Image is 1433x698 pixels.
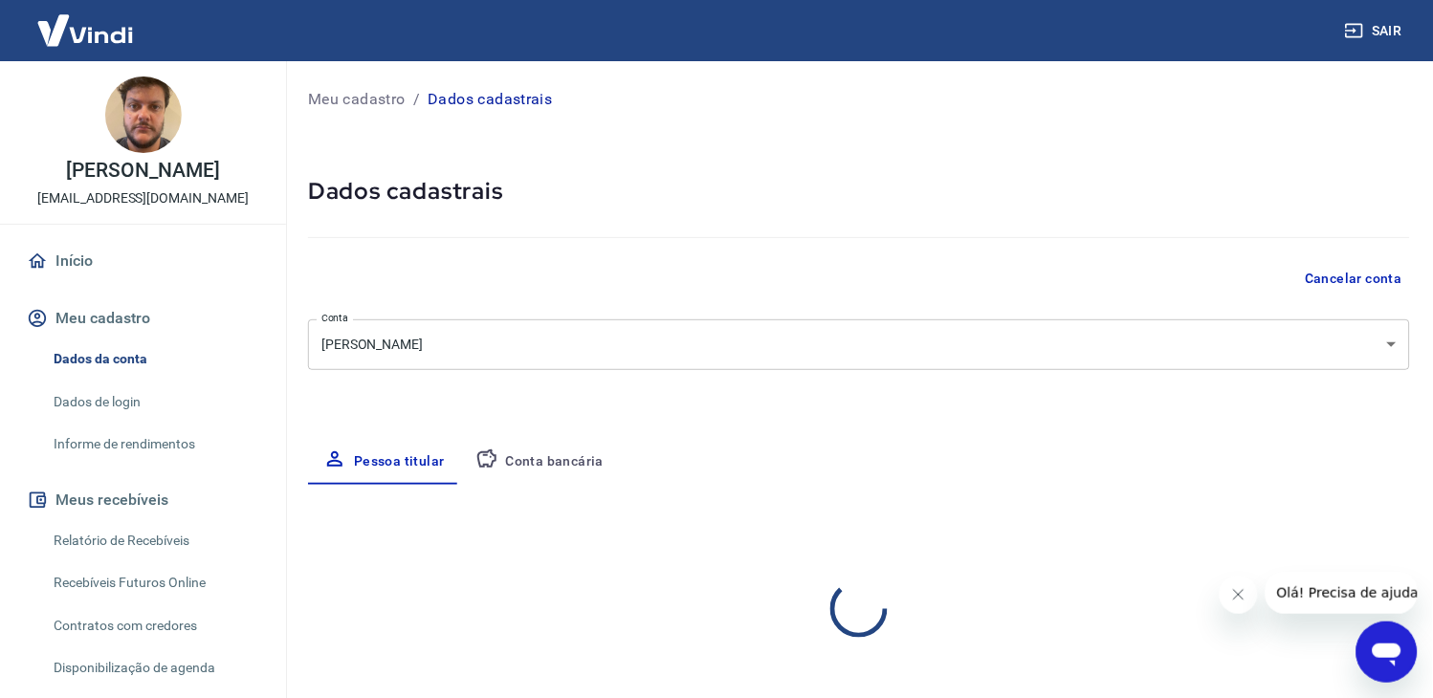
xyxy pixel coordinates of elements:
a: Meu cadastro [308,88,406,111]
label: Conta [321,311,348,325]
a: Início [23,240,263,282]
a: Informe de rendimentos [46,425,263,464]
a: Dados da conta [46,339,263,379]
iframe: Fechar mensagem [1220,576,1258,614]
span: Olá! Precisa de ajuda? [11,13,161,29]
button: Conta bancária [460,439,620,485]
img: Vindi [23,1,147,59]
button: Cancelar conta [1297,261,1410,296]
img: 89fa7eb2-bab2-4f5f-a5a2-9e9617e803d2.jpeg [105,76,182,153]
a: Relatório de Recebíveis [46,521,263,560]
p: / [413,88,420,111]
h5: Dados cadastrais [308,176,1410,207]
a: Disponibilização de agenda [46,648,263,687]
p: [EMAIL_ADDRESS][DOMAIN_NAME] [37,188,249,208]
p: Dados cadastrais [428,88,552,111]
a: Contratos com credores [46,606,263,645]
button: Sair [1341,13,1410,49]
button: Meus recebíveis [23,479,263,521]
button: Pessoa titular [308,439,460,485]
p: [PERSON_NAME] [66,161,219,181]
iframe: Botão para abrir a janela de mensagens [1356,622,1418,683]
div: [PERSON_NAME] [308,319,1410,370]
button: Meu cadastro [23,297,263,339]
iframe: Mensagem da empresa [1266,572,1418,614]
a: Recebíveis Futuros Online [46,563,263,602]
a: Dados de login [46,382,263,422]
